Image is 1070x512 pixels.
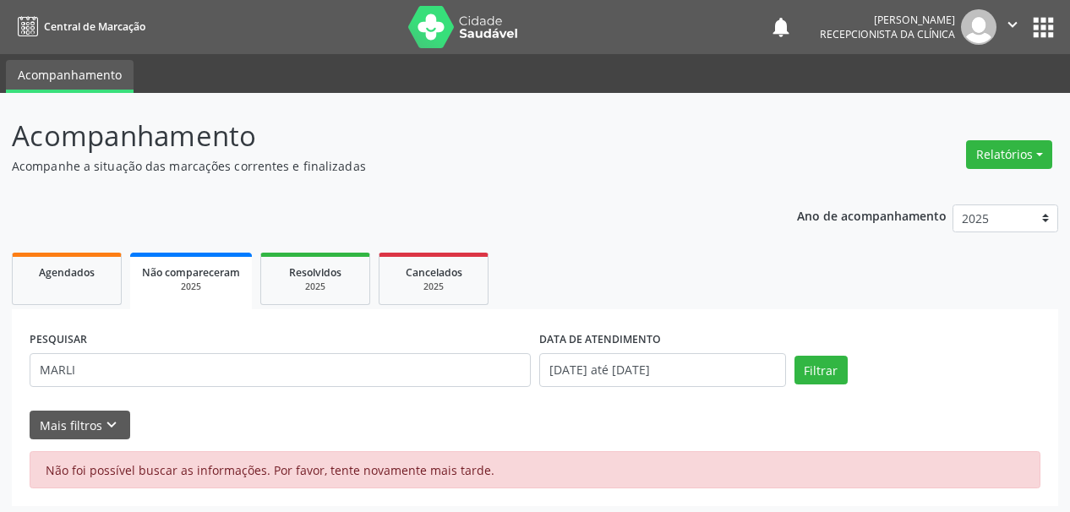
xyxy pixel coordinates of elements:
i: keyboard_arrow_down [102,416,121,434]
input: Nome, CNS [30,353,531,387]
button:  [996,9,1029,45]
button: Mais filtroskeyboard_arrow_down [30,411,130,440]
p: Acompanhe a situação das marcações correntes e finalizadas [12,157,745,175]
p: Ano de acompanhamento [797,204,947,226]
div: 2025 [142,281,240,293]
span: Cancelados [406,265,462,280]
span: Não compareceram [142,265,240,280]
div: Não foi possível buscar as informações. Por favor, tente novamente mais tarde. [30,451,1040,488]
div: [PERSON_NAME] [820,13,955,27]
label: PESQUISAR [30,327,87,353]
div: 2025 [273,281,358,293]
img: img [961,9,996,45]
label: DATA DE ATENDIMENTO [539,327,661,353]
button: Filtrar [794,356,848,384]
a: Acompanhamento [6,60,134,93]
span: Recepcionista da clínica [820,27,955,41]
p: Acompanhamento [12,115,745,157]
span: Agendados [39,265,95,280]
span: Central de Marcação [44,19,145,34]
div: 2025 [391,281,476,293]
button: notifications [769,15,793,39]
a: Central de Marcação [12,13,145,41]
button: apps [1029,13,1058,42]
span: Resolvidos [289,265,341,280]
i:  [1003,15,1022,34]
input: Selecione um intervalo [539,353,786,387]
button: Relatórios [966,140,1052,169]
